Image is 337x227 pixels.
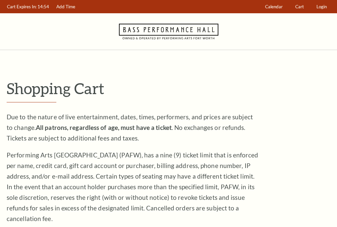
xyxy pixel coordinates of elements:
[262,0,286,13] a: Calendar
[292,0,307,13] a: Cart
[265,4,283,9] span: Calendar
[36,124,172,131] strong: All patrons, regardless of age, must have a ticket
[7,150,258,224] p: Performing Arts [GEOGRAPHIC_DATA] (PAFW), has a nine (9) ticket limit that is enforced per name, ...
[53,0,79,13] a: Add Time
[295,4,304,9] span: Cart
[7,113,253,142] span: Due to the nature of live entertainment, dates, times, performers, and prices are subject to chan...
[313,0,330,13] a: Login
[7,80,330,97] p: Shopping Cart
[316,4,327,9] span: Login
[7,4,36,9] span: Cart Expires In:
[37,4,49,9] span: 14:54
